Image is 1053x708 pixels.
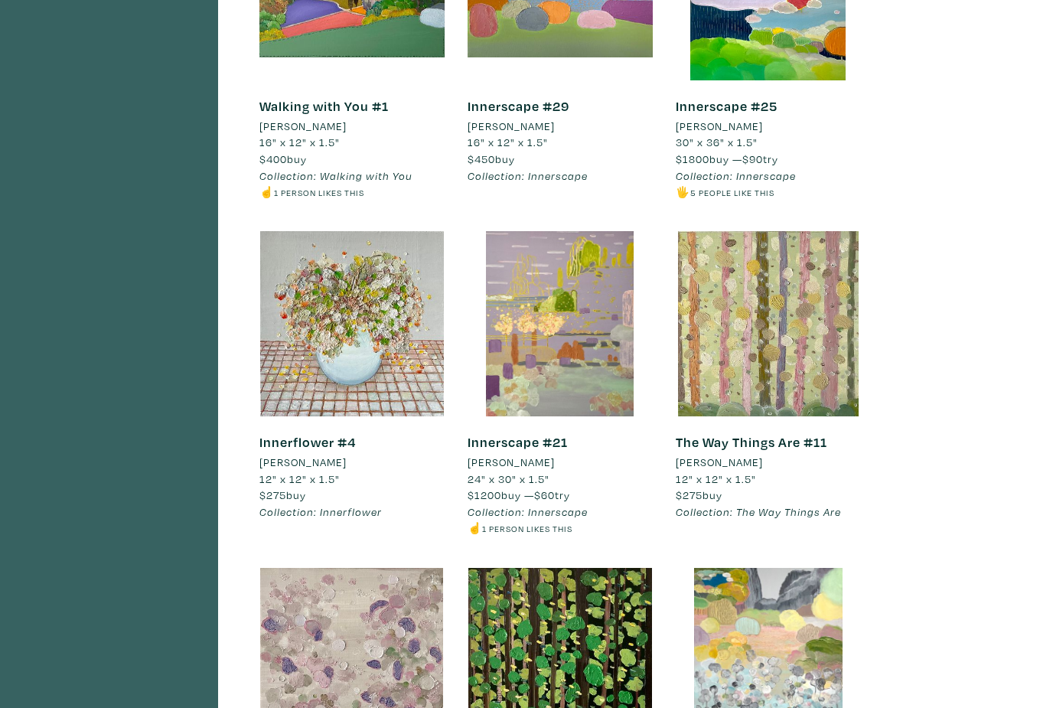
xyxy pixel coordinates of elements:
[259,488,306,502] span: buy
[676,433,827,451] a: The Way Things Are #11
[676,168,796,183] em: Collection: Innerscape
[259,488,286,502] span: $275
[676,454,763,471] li: [PERSON_NAME]
[259,118,445,135] a: [PERSON_NAME]
[676,184,861,201] li: 🖐️
[468,454,653,471] a: [PERSON_NAME]
[468,97,569,115] a: Innerscape #29
[468,454,555,471] li: [PERSON_NAME]
[742,152,763,166] span: $90
[468,504,588,519] em: Collection: Innerscape
[468,168,588,183] em: Collection: Innerscape
[676,504,841,519] em: Collection: The Way Things Are
[676,152,778,166] span: buy — try
[534,488,555,502] span: $60
[468,488,570,502] span: buy — try
[259,152,307,166] span: buy
[468,520,653,537] li: ☝️
[468,152,495,166] span: $450
[259,471,340,486] span: 12" x 12" x 1.5"
[482,523,572,534] small: 1 person likes this
[274,187,364,198] small: 1 person likes this
[468,118,555,135] li: [PERSON_NAME]
[259,433,356,451] a: Innerflower #4
[259,118,347,135] li: [PERSON_NAME]
[259,504,382,519] em: Collection: Innerflower
[468,471,549,486] span: 24" x 30" x 1.5"
[676,454,861,471] a: [PERSON_NAME]
[259,152,287,166] span: $400
[259,135,340,149] span: 16" x 12" x 1.5"
[468,433,568,451] a: Innerscape #21
[676,488,722,502] span: buy
[676,118,763,135] li: [PERSON_NAME]
[259,168,412,183] em: Collection: Walking with You
[468,488,501,502] span: $1200
[259,454,445,471] a: [PERSON_NAME]
[259,184,445,201] li: ☝️
[468,118,653,135] a: [PERSON_NAME]
[468,152,515,166] span: buy
[676,135,758,149] span: 30" x 36" x 1.5"
[676,152,709,166] span: $1800
[690,187,774,198] small: 5 people like this
[676,488,703,502] span: $275
[259,97,389,115] a: Walking with You #1
[676,118,861,135] a: [PERSON_NAME]
[259,454,347,471] li: [PERSON_NAME]
[468,135,548,149] span: 16" x 12" x 1.5"
[676,471,756,486] span: 12" x 12" x 1.5"
[676,97,778,115] a: Innerscape #25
